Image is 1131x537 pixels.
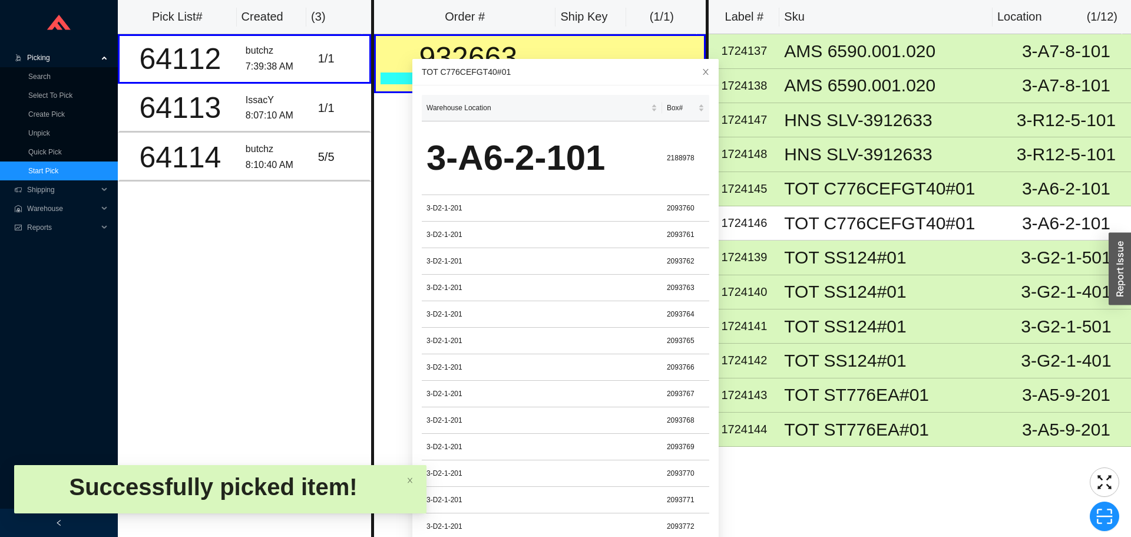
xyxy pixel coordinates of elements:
[1006,283,1126,301] div: 3-G2-1-401
[1006,318,1126,335] div: 3-G2-1-501
[27,218,98,237] span: Reports
[1006,352,1126,370] div: 3-G2-1-401
[784,215,997,232] div: TOT C776CEFGT40#01
[662,95,709,121] th: Box# sortable
[422,95,662,121] th: Warehouse Location sortable
[631,7,692,27] div: ( 1 / 1 )
[381,43,556,73] div: 932663
[311,7,358,27] div: ( 3 )
[318,49,365,68] div: 1 / 1
[246,141,309,157] div: butchz
[1006,111,1126,129] div: 3-R12-5-101
[662,328,709,354] td: 2093765
[426,255,657,267] div: 3-D2-1-201
[1006,42,1126,60] div: 3-A7-8-101
[426,129,657,187] div: 3-A6-2-101
[426,388,657,400] div: 3-D2-1-201
[784,352,997,370] div: TOT SS124#01
[426,494,657,506] div: 3-D2-1-201
[426,361,657,373] div: 3-D2-1-201
[713,386,775,405] div: 1724143
[713,282,775,302] div: 1724140
[14,224,22,231] span: fund
[426,335,657,347] div: 3-D2-1-201
[426,520,657,532] div: 3-D2-1-201
[638,54,699,74] div: 1 / 12
[426,282,657,294] div: 3-D2-1-201
[784,318,997,335] div: TOT SS124#01
[565,54,629,74] div: 526110
[662,248,709,275] td: 2093762
[1006,77,1126,94] div: 3-A7-8-101
[662,460,709,487] td: 2093770
[27,199,98,218] span: Warehouse
[1006,249,1126,266] div: 3-G2-1-501
[662,487,709,513] td: 2093771
[246,157,309,173] div: 8:10:40 AM
[662,222,709,248] td: 2093761
[124,44,236,74] div: 64112
[662,195,709,222] td: 2093760
[28,110,65,118] a: Create Pick
[426,229,657,241] div: 3-D2-1-201
[1006,180,1126,197] div: 3-A6-2-101
[784,111,997,129] div: HNS SLV-3912633
[662,381,709,407] td: 2093767
[1006,215,1126,232] div: 3-A6-2-101
[662,121,709,195] td: 2188978
[713,248,775,267] div: 1724139
[426,467,657,479] div: 3-D2-1-201
[246,93,309,108] div: IssacY
[124,93,236,123] div: 64113
[28,148,62,156] a: Quick Pick
[406,477,414,484] span: close
[246,43,309,59] div: butchz
[713,41,775,61] div: 1724137
[426,308,657,320] div: 3-D2-1-201
[662,354,709,381] td: 2093766
[1090,473,1119,491] span: fullscreen
[1006,146,1126,163] div: 3-R12-5-101
[784,180,997,197] div: TOT C776CEFGT40#01
[1090,502,1119,531] button: scan
[784,421,997,439] div: TOT ST776EA#01
[1090,508,1119,525] span: scan
[662,301,709,328] td: 2093764
[702,68,710,76] span: close
[318,98,365,118] div: 1 / 1
[27,48,98,67] span: Picking
[1090,467,1119,497] button: fullscreen
[24,472,403,502] div: Successfully picked item!
[713,179,775,199] div: 1724145
[246,59,309,75] div: 7:39:38 AM
[784,249,997,266] div: TOT SS124#01
[246,108,309,124] div: 8:07:10 AM
[28,91,72,100] a: Select To Pick
[426,441,657,453] div: 3-D2-1-201
[713,351,775,370] div: 1724142
[713,213,775,233] div: 1724146
[1087,7,1117,27] div: ( 1 / 12 )
[784,42,997,60] div: AMS 6590.001.020
[784,77,997,94] div: AMS 6590.001.020
[1006,421,1126,439] div: 3-A5-9-201
[713,76,775,95] div: 1724138
[713,420,775,439] div: 1724144
[381,73,556,84] div: Our Truck
[28,73,51,81] a: Search
[318,147,365,167] div: 5 / 5
[713,317,775,336] div: 1724141
[27,180,98,199] span: Shipping
[28,129,50,137] a: Unpick
[784,386,997,404] div: TOT ST776EA#01
[693,59,719,85] button: Close
[426,414,657,426] div: 3-D2-1-201
[1006,386,1126,404] div: 3-A5-9-201
[784,146,997,163] div: HNS SLV-3912633
[713,144,775,164] div: 1724148
[28,167,58,175] a: Start Pick
[997,7,1042,27] div: Location
[426,102,649,114] span: Warehouse Location
[713,110,775,130] div: 1724147
[124,143,236,172] div: 64114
